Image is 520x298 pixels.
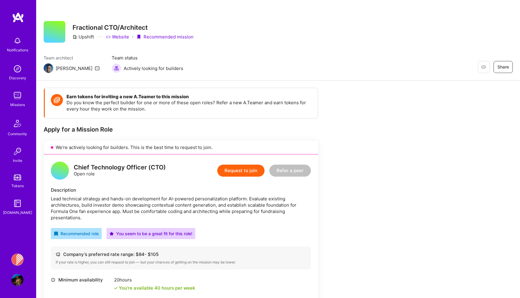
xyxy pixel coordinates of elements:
[136,34,193,40] div: Recommended mission
[114,286,118,290] i: icon Check
[44,63,53,73] img: Team Architect
[56,252,60,257] i: icon Cash
[12,12,24,23] img: logo
[112,63,121,73] img: Actively looking for builders
[10,274,25,286] a: User Avatar
[136,35,141,39] i: icon PurpleRibbon
[51,187,311,193] div: Description
[217,165,265,177] button: Request to join
[11,254,23,266] img: Banjo Health: AI Coding Tools Enablement Workshop
[11,90,23,102] img: teamwork
[51,277,111,283] div: Minimum availability
[11,35,23,47] img: bell
[56,251,306,257] div: Company’s preferred rate range: $ 84 - $ 105
[114,277,195,283] div: 20 hours
[67,94,312,99] h4: Earn tokens for inviting a new A.Teamer to this mission
[11,63,23,75] img: discovery
[114,285,195,291] div: You're available 40 hours per week
[14,175,21,180] img: tokens
[51,278,55,282] i: icon Clock
[10,102,25,108] div: Missions
[56,65,92,71] div: [PERSON_NAME]
[112,55,183,61] span: Team status
[11,274,23,286] img: User Avatar
[8,131,27,137] div: Community
[106,34,129,40] a: Website
[74,164,166,171] div: Chief Technology Officer (CTO)
[95,66,100,71] i: icon Mail
[73,24,193,31] h3: Fractional CTO/Architect
[44,126,318,133] div: Apply for a Mission Role
[11,197,23,209] img: guide book
[497,64,509,70] span: Share
[44,55,100,61] span: Team architect
[7,47,28,53] div: Notifications
[110,232,114,236] i: icon PurpleStar
[74,164,166,177] div: Open role
[44,141,318,154] div: We’re actively looking for builders. This is the best time to request to join.
[132,34,133,40] div: ·
[9,75,26,81] div: Discovery
[51,94,63,106] img: Token icon
[13,157,22,164] div: Invite
[56,260,306,265] div: If your rate is higher, you can still request to join — but your chances of getting on the missio...
[67,99,312,112] p: Do you know the perfect builder for one or more of these open roles? Refer a new A.Teamer and ear...
[110,230,192,237] div: You seem to be a great fit for this role!
[54,232,58,236] i: icon RecommendedBadge
[73,35,77,39] i: icon CompanyGray
[124,65,183,71] span: Actively looking for builders
[494,61,513,73] button: Share
[11,183,24,189] div: Tokens
[73,34,94,40] div: Upshift
[10,254,25,266] a: Banjo Health: AI Coding Tools Enablement Workshop
[54,230,99,237] div: Recommended role
[269,165,311,177] button: Refer a peer
[3,209,32,216] div: [DOMAIN_NAME]
[51,196,311,221] div: Lead technical strategy and hands-on development for AI-powered personalization platform. Evaluat...
[11,145,23,157] img: Invite
[481,65,486,69] i: icon EyeClosed
[10,116,25,131] img: Community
